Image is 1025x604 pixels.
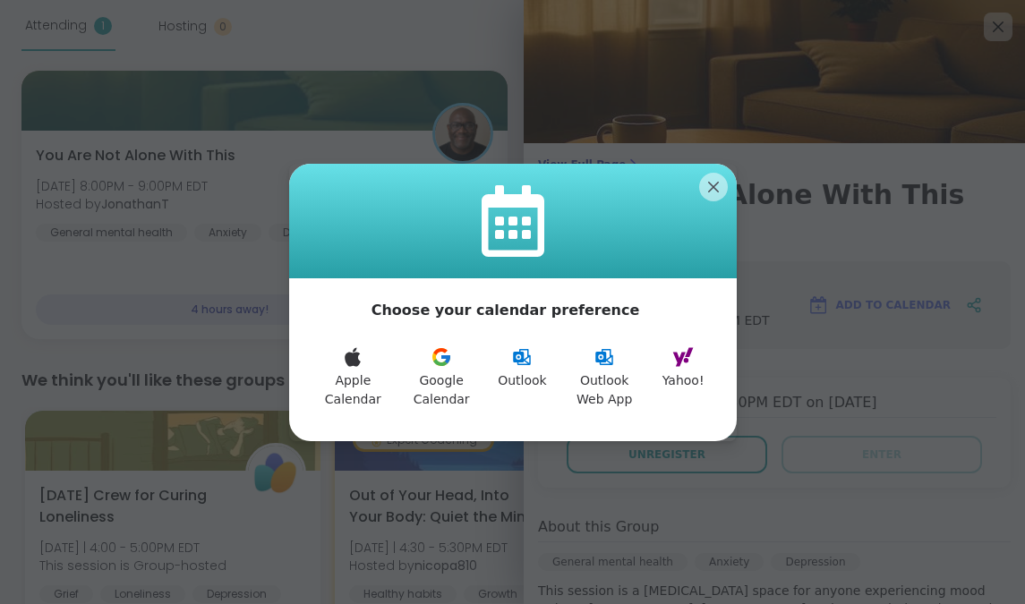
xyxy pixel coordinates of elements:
p: Choose your calendar preference [372,300,640,321]
button: Outlook [487,336,558,420]
button: Google Calendar [396,336,487,420]
button: Yahoo! [652,336,715,420]
button: Outlook Web App [558,336,652,420]
button: Apple Calendar [311,336,397,420]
